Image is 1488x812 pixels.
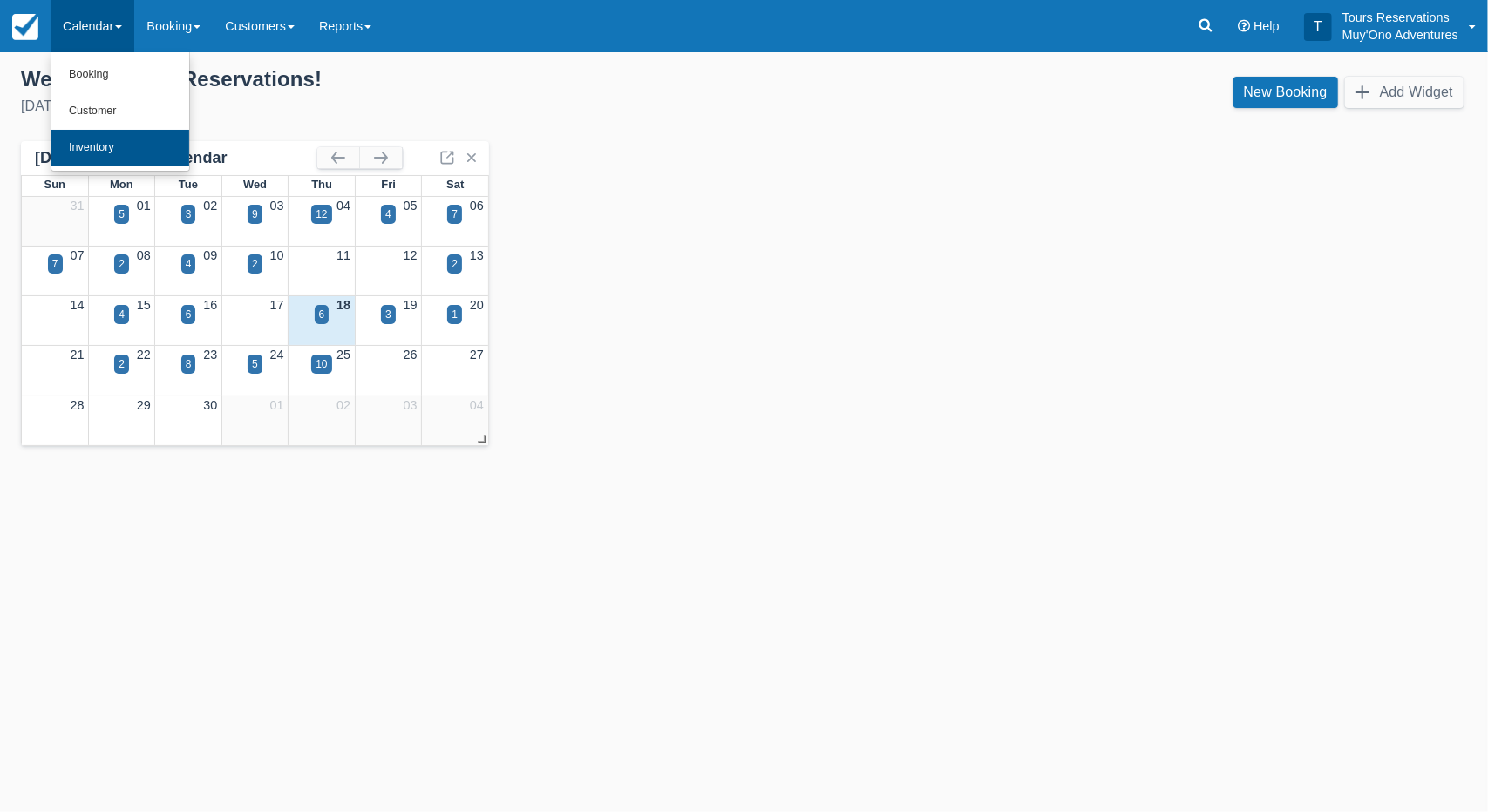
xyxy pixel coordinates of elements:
[316,356,327,372] div: 10
[119,256,125,272] div: 2
[446,178,464,191] span: Sat
[470,248,484,262] a: 13
[336,298,350,312] a: 18
[404,348,418,362] a: 26
[1345,77,1464,108] button: Add Widget
[243,178,267,191] span: Wed
[270,248,284,262] a: 10
[270,398,284,412] a: 01
[137,199,151,213] a: 01
[44,178,65,191] span: Sun
[270,199,284,213] a: 03
[203,348,217,362] a: 23
[52,256,58,272] div: 7
[311,178,332,191] span: Thu
[270,348,284,362] a: 24
[70,348,84,362] a: 21
[70,398,84,412] a: 28
[404,199,418,213] a: 05
[179,178,198,191] span: Tue
[51,57,189,93] a: Booking
[203,398,217,412] a: 30
[270,298,284,312] a: 17
[1238,20,1250,32] i: Help
[186,206,192,222] div: 3
[137,348,151,362] a: 22
[1304,13,1332,41] div: T
[51,93,189,130] a: Customer
[470,398,484,412] a: 04
[137,298,151,312] a: 15
[12,14,38,40] img: checkfront-main-nav-mini-logo.png
[1342,9,1458,26] p: Tours Reservations
[186,256,192,272] div: 4
[452,256,458,272] div: 2
[404,248,418,262] a: 12
[119,307,125,322] div: 4
[137,398,151,412] a: 29
[186,356,192,372] div: 8
[336,398,350,412] a: 02
[70,199,84,213] a: 31
[70,298,84,312] a: 14
[51,130,189,166] a: Inventory
[404,298,418,312] a: 19
[119,206,125,222] div: 5
[35,148,317,168] div: [DATE] Booking Calendar
[385,206,391,222] div: 4
[381,178,396,191] span: Fri
[1254,19,1280,33] span: Help
[70,248,84,262] a: 07
[186,307,192,322] div: 6
[336,248,350,262] a: 11
[252,256,258,272] div: 2
[21,96,730,117] div: [DATE]
[21,66,730,92] div: Welcome , Tours Reservations !
[319,307,325,322] div: 6
[452,307,458,322] div: 1
[470,298,484,312] a: 20
[470,199,484,213] a: 06
[119,356,125,372] div: 2
[385,307,391,322] div: 3
[137,248,151,262] a: 08
[404,398,418,412] a: 03
[470,348,484,362] a: 27
[336,348,350,362] a: 25
[203,298,217,312] a: 16
[1342,26,1458,44] p: Muy'Ono Adventures
[1233,77,1338,108] a: New Booking
[252,206,258,222] div: 9
[316,206,327,222] div: 12
[452,206,458,222] div: 7
[336,199,350,213] a: 04
[252,356,258,372] div: 5
[203,248,217,262] a: 09
[203,199,217,213] a: 02
[51,52,190,172] ul: Calendar
[110,178,133,191] span: Mon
